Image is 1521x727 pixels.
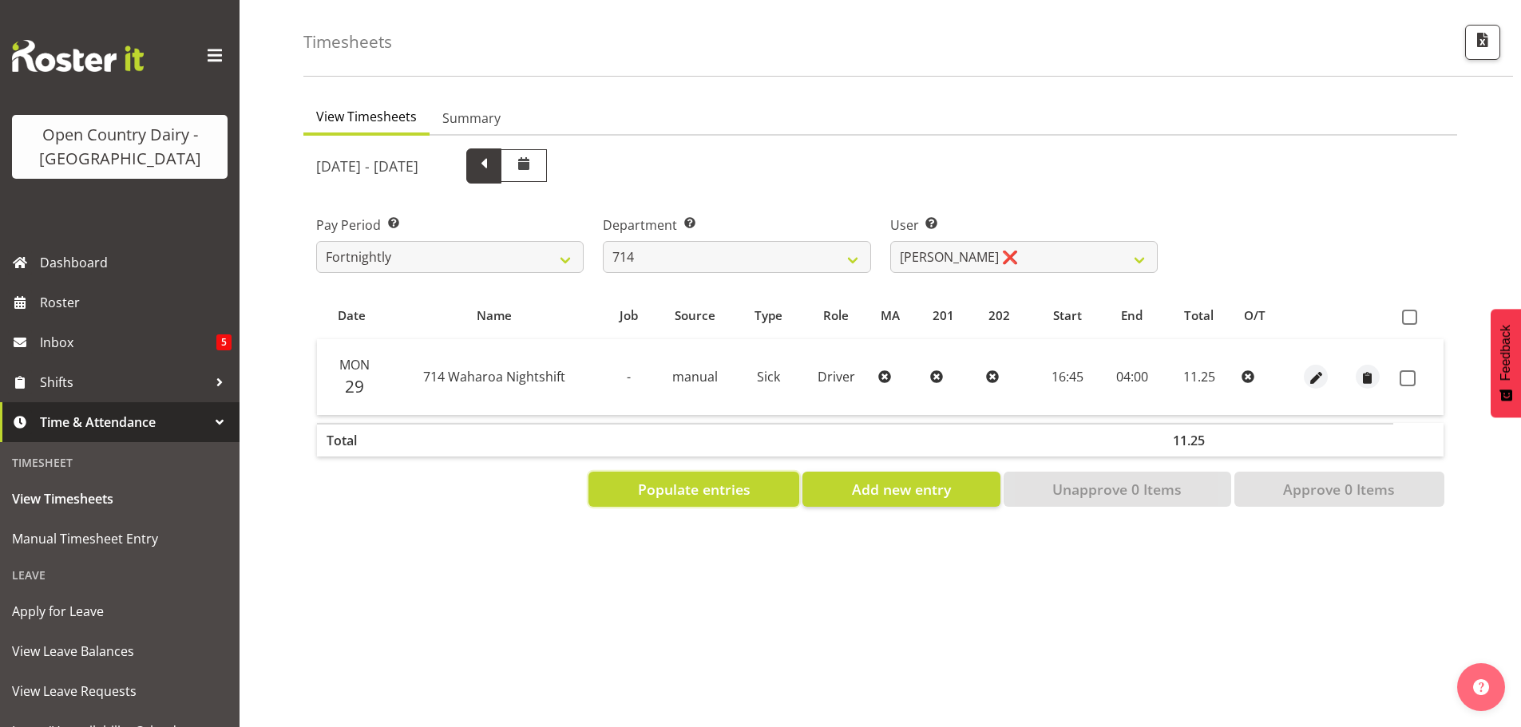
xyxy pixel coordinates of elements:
span: View Timesheets [316,107,417,126]
span: manual [672,368,718,385]
span: 5 [216,334,232,350]
span: Dashboard [40,251,232,275]
span: View Timesheets [12,487,228,511]
a: Apply for Leave [4,591,236,631]
th: Total [317,423,386,456]
span: Approve 0 Items [1283,479,1395,500]
span: Type [755,306,782,325]
h4: Timesheets [303,33,392,51]
span: Time & Attendance [40,410,208,434]
span: 29 [345,375,364,397]
span: MA [881,306,900,325]
span: View Leave Requests [12,679,228,703]
span: Inbox [40,330,216,354]
h5: [DATE] - [DATE] [316,157,418,175]
span: 201 [933,306,954,325]
span: Apply for Leave [12,599,228,623]
span: Populate entries [638,479,751,500]
span: End [1121,306,1143,325]
span: Role [823,306,849,325]
span: Unapprove 0 Items [1052,479,1182,500]
span: Driver [818,368,855,385]
button: Add new entry [802,472,1000,507]
button: Unapprove 0 Items [1004,472,1231,507]
span: Date [338,306,366,325]
a: View Leave Requests [4,671,236,711]
span: Add new entry [852,479,951,500]
span: Job [620,306,638,325]
span: Mon [339,356,370,373]
img: Rosterit website logo [12,40,144,72]
button: Approve 0 Items [1234,472,1444,507]
button: Export CSV [1465,25,1500,60]
button: Feedback - Show survey [1491,309,1521,417]
td: 11.25 [1163,339,1235,415]
span: 202 [988,306,1010,325]
img: help-xxl-2.png [1473,679,1489,695]
span: Manual Timesheet Entry [12,527,228,551]
span: Roster [40,290,232,314]
label: Department [603,215,870,235]
div: Timesheet [4,446,236,479]
th: 11.25 [1163,423,1235,456]
label: Pay Period [316,215,584,235]
span: 714 Waharoa Nightshift [423,368,565,385]
label: User [890,215,1158,235]
span: Total [1184,306,1214,325]
td: 16:45 [1035,339,1100,415]
td: 04:00 [1101,339,1163,415]
a: Manual Timesheet Entry [4,519,236,559]
span: Shifts [40,370,208,394]
button: Populate entries [588,472,799,507]
a: View Leave Balances [4,631,236,671]
span: Feedback [1499,325,1513,381]
div: Leave [4,559,236,591]
span: O/T [1244,306,1266,325]
a: View Timesheets [4,479,236,519]
span: Start [1053,306,1082,325]
span: - [627,368,631,385]
span: View Leave Balances [12,639,228,663]
span: Source [675,306,715,325]
span: Summary [442,109,501,128]
span: Name [477,306,512,325]
div: Open Country Dairy - [GEOGRAPHIC_DATA] [28,123,212,171]
td: Sick [737,339,802,415]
